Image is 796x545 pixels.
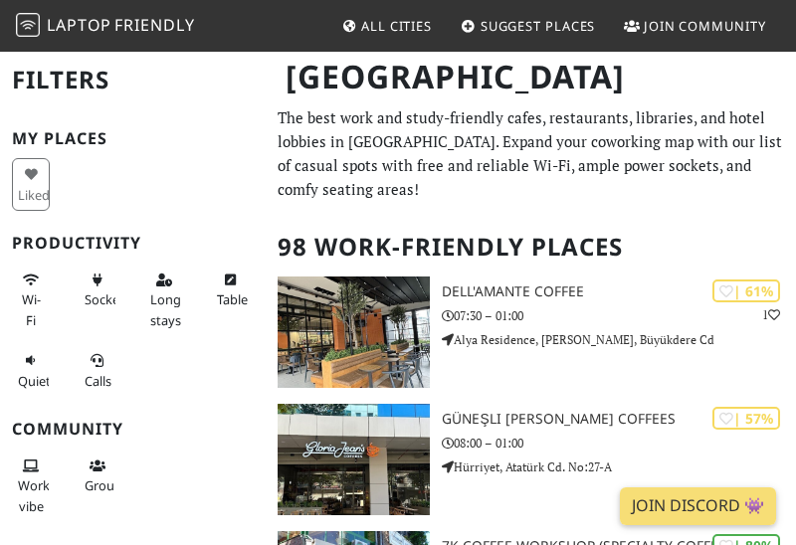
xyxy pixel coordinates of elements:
button: Quiet [12,344,50,397]
h3: My Places [12,129,254,148]
h3: DELL'AMANTE COFFEE [442,283,796,300]
span: Work-friendly tables [217,290,254,308]
p: 1 [762,305,780,324]
span: Laptop [47,14,111,36]
span: Group tables [85,476,128,494]
span: Video/audio calls [85,372,111,390]
h2: Filters [12,50,254,110]
a: LaptopFriendly LaptopFriendly [16,9,195,44]
p: Alya Residence, [PERSON_NAME], Büyükdere Cd [442,330,796,349]
h1: [GEOGRAPHIC_DATA] [270,50,784,104]
span: All Cities [361,17,432,35]
div: In general, do you like working from here? [712,407,780,430]
a: Join Community [616,8,774,44]
button: Calls [79,344,116,397]
span: Power sockets [85,290,130,308]
button: Work vibe [12,450,50,522]
span: Friendly [114,14,194,36]
p: The best work and study-friendly cafes, restaurants, libraries, and hotel lobbies in [GEOGRAPHIC_... [278,105,784,201]
a: Güneşli Gloria Jean's Coffees | 57% Güneşli [PERSON_NAME] Coffees 08:00 – 01:00 Hürriyet, Atatürk... [266,404,796,515]
a: Join Discord 👾 [620,487,776,525]
h3: Güneşli [PERSON_NAME] Coffees [442,411,796,428]
p: Hürriyet, Atatürk Cd. No:27-A [442,457,796,476]
button: Tables [211,264,249,316]
a: All Cities [333,8,440,44]
a: Suggest Places [453,8,604,44]
span: Long stays [150,290,181,328]
img: DELL'AMANTE COFFEE [278,276,431,388]
h3: Productivity [12,234,254,253]
p: 08:00 – 01:00 [442,434,796,453]
button: Wi-Fi [12,264,50,336]
img: Güneşli Gloria Jean's Coffees [278,404,431,515]
h3: Community [12,420,254,439]
button: Sockets [79,264,116,316]
button: Groups [79,450,116,502]
span: People working [18,476,50,514]
span: Suggest Places [481,17,596,35]
div: In general, do you like working from here? [712,279,780,302]
img: LaptopFriendly [16,13,40,37]
span: Join Community [644,17,766,35]
span: Quiet [18,372,51,390]
p: 07:30 – 01:00 [442,306,796,325]
a: DELL'AMANTE COFFEE | 61% 1 DELL'AMANTE COFFEE 07:30 – 01:00 Alya Residence, [PERSON_NAME], Büyükd... [266,276,796,388]
button: Long stays [144,264,182,336]
h2: 98 Work-Friendly Places [278,217,784,277]
span: Stable Wi-Fi [22,290,41,328]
